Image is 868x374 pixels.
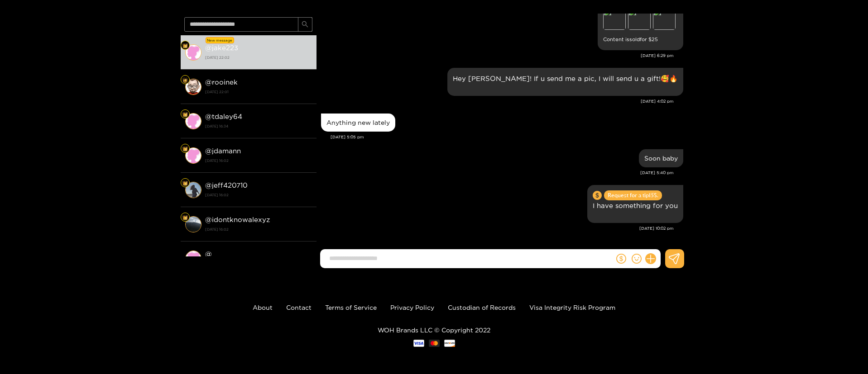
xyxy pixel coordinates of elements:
div: Sep. 16, 5:05 pm [321,114,395,132]
div: Sep. 12, 4:02 pm [447,68,683,96]
img: Fan Level [182,43,188,48]
strong: [DATE] 16:02 [205,156,312,165]
div: [DATE] 6:29 pm [321,52,674,59]
img: conversation [185,182,201,198]
strong: [DATE] 22:02 [205,53,312,62]
a: Visa Integrity Risk Program [529,304,615,311]
a: Custodian of Records [448,304,516,311]
img: conversation [185,147,201,164]
span: search [302,21,308,28]
img: conversation [185,251,201,267]
strong: @ tdaley64 [205,113,242,120]
div: [DATE] 10:02 pm [321,225,674,232]
strong: @ jeff420710 [205,181,248,189]
img: Fan Level [182,77,188,83]
strong: [DATE] 22:01 [205,88,312,96]
div: Soon baby [644,155,678,162]
span: Request for a tip 15 $. [604,190,662,200]
strong: @ jdamann [205,147,241,155]
span: dollar-circle [593,191,602,200]
strong: @ [205,250,212,258]
strong: [DATE] 16:02 [205,225,312,233]
span: dollar [616,254,626,264]
strong: @ idontknowalexyz [205,216,270,223]
span: smile [632,254,642,264]
strong: @ rooinek [205,78,238,86]
div: [DATE] 5:05 pm [331,134,683,140]
a: Contact [286,304,312,311]
img: conversation [185,113,201,129]
button: dollar [614,252,628,265]
img: Fan Level [182,146,188,151]
strong: @ jake223 [205,44,238,52]
img: conversation [185,79,201,95]
p: Hey [PERSON_NAME]! If u send me a pic, I will send u a gift!🥰🔥 [453,73,678,84]
p: I have something for you [593,200,678,211]
strong: [DATE] 16:34 [205,122,312,130]
div: Sep. 16, 5:40 pm [639,149,683,167]
img: Fan Level [182,112,188,117]
img: conversation [185,44,201,61]
small: Content is sold for $ 25 [603,34,678,45]
button: search [298,17,312,32]
strong: [DATE] 16:02 [205,191,312,199]
a: Terms of Service [325,304,377,311]
a: Privacy Policy [390,304,434,311]
img: Fan Level [182,215,188,220]
div: New message [206,37,234,43]
div: [DATE] 5:40 pm [321,170,674,176]
div: Sep. 16, 10:02 pm [587,185,683,223]
div: [DATE] 4:02 pm [321,98,674,104]
div: Anything new lately [326,119,390,126]
a: About [253,304,273,311]
img: Fan Level [182,180,188,186]
img: conversation [185,216,201,232]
